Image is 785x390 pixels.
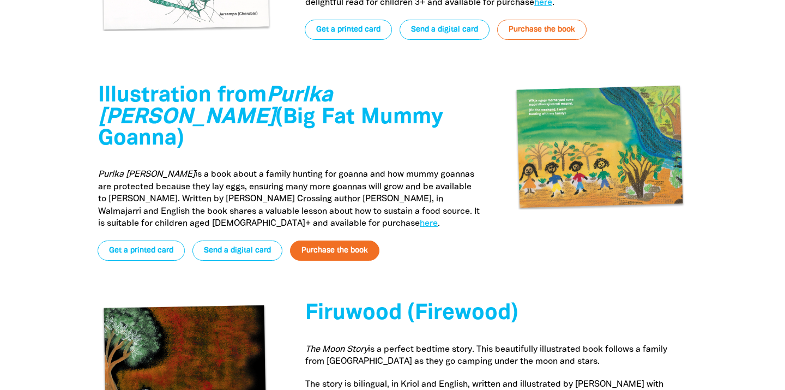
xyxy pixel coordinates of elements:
p: is a perfect bedtime story. This beautifully illustrated book follows a family from [GEOGRAPHIC_D... [305,344,687,368]
em: Purlka [PERSON_NAME] [98,171,195,178]
p: is a book about a family hunting for goanna and how mummy goannas are protected because they lay ... [98,169,480,230]
a: Purchase the book [497,20,587,40]
span: Firuwood (Firewood) [305,303,518,323]
a: Get a printed card [305,20,392,40]
em: The Moon Story [305,346,368,353]
a: Send a digital card [192,241,282,261]
a: Purchase the book [290,241,379,261]
span: Illustration from (Big Fat Mummy Goanna) [98,86,443,149]
a: Send a digital card [400,20,490,40]
a: here [420,220,438,227]
a: Get a printed card [98,241,185,261]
